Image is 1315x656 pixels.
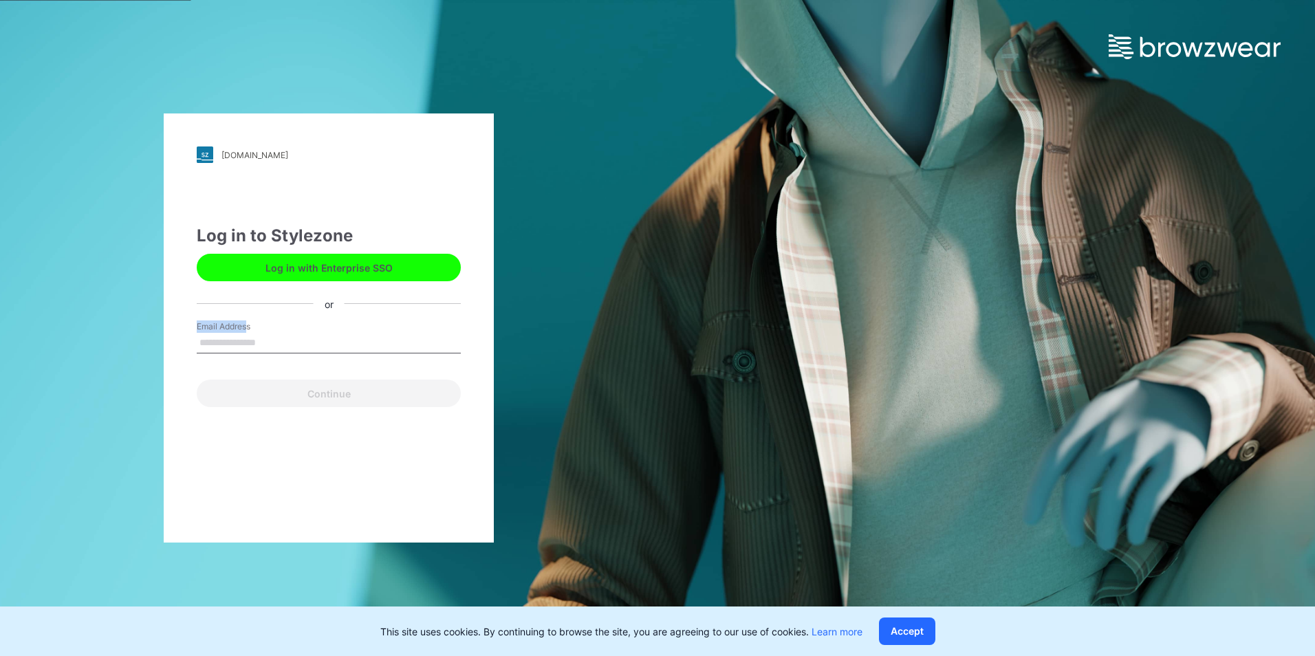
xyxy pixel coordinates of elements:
[314,296,345,311] div: or
[197,223,461,248] div: Log in to Stylezone
[197,146,461,163] a: [DOMAIN_NAME]
[197,254,461,281] button: Log in with Enterprise SSO
[197,320,293,333] label: Email Address
[1109,34,1281,59] img: browzwear-logo.e42bd6dac1945053ebaf764b6aa21510.svg
[197,146,213,163] img: stylezone-logo.562084cfcfab977791bfbf7441f1a819.svg
[812,626,862,637] a: Learn more
[879,617,935,645] button: Accept
[221,150,288,160] div: [DOMAIN_NAME]
[380,624,862,639] p: This site uses cookies. By continuing to browse the site, you are agreeing to our use of cookies.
